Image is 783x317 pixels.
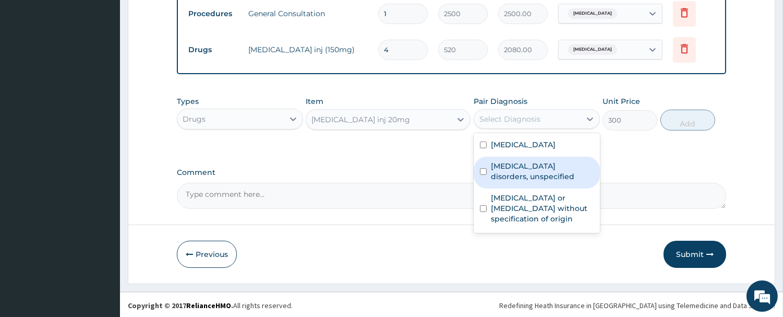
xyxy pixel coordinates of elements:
[61,93,144,198] span: We're online!
[243,3,373,24] td: General Consultation
[660,110,715,131] button: Add
[568,44,617,55] span: [MEDICAL_DATA]
[171,5,196,30] div: Minimize live chat window
[474,96,527,107] label: Pair Diagnosis
[177,168,726,177] label: Comment
[186,301,231,310] a: RelianceHMO
[243,39,373,60] td: [MEDICAL_DATA] inj (150mg)
[5,208,199,245] textarea: Type your message and hit 'Enter'
[183,4,243,24] td: Procedures
[311,114,410,125] div: [MEDICAL_DATA] inj 20mg
[568,8,617,19] span: [MEDICAL_DATA]
[183,40,243,60] td: Drugs
[499,300,775,311] div: Redefining Heath Insurance in [GEOGRAPHIC_DATA] using Telemedicine and Data Science!
[491,193,594,224] label: [MEDICAL_DATA] or [MEDICAL_DATA] without specification of origin
[54,58,175,72] div: Chat with us now
[491,139,556,150] label: [MEDICAL_DATA]
[479,114,540,124] div: Select Diagnosis
[128,301,233,310] strong: Copyright © 2017 .
[664,241,726,268] button: Submit
[19,52,42,78] img: d_794563401_company_1708531726252_794563401
[183,114,206,124] div: Drugs
[177,97,199,106] label: Types
[603,96,640,107] label: Unit Price
[491,161,594,182] label: [MEDICAL_DATA] disorders, unspecified
[306,96,323,107] label: Item
[177,241,237,268] button: Previous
